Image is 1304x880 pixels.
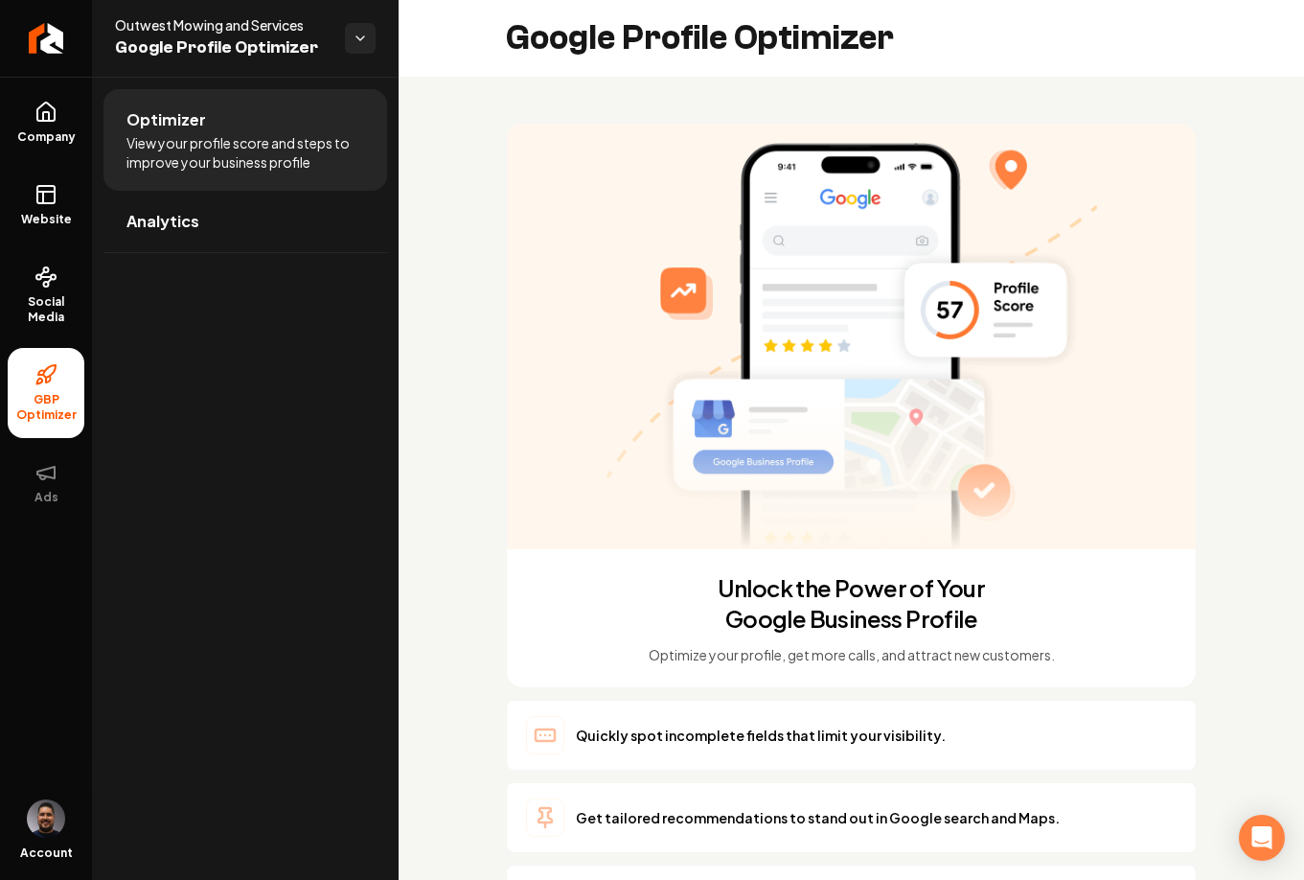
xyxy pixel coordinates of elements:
a: Analytics [103,191,387,252]
img: GBP Optimizer [606,124,1097,549]
span: GBP Optimizer [8,392,84,423]
span: Analytics [126,210,199,233]
a: Social Media [8,250,84,340]
img: Rebolt Logo [29,23,64,54]
p: Get tailored recommendations to stand out in Google search and Maps. [576,808,1060,827]
h2: Google Profile Optimizer [506,19,894,58]
span: Company [10,129,83,145]
span: View your profile score and steps to improve your business profile [126,133,364,172]
a: Company [8,85,84,160]
img: Daniel Humberto Ortega Celis [27,799,65,838]
span: Account [20,845,73,861]
p: Quickly spot incomplete fields that limit your visibility. [576,726,946,745]
button: Ads [8,446,84,521]
p: Optimize your profile, get more calls, and attract new customers. [649,645,1055,664]
span: Outwest Mowing and Services [115,15,330,35]
span: Website [13,212,80,227]
span: Ads [27,490,66,505]
span: Google Profile Optimizer [115,35,330,61]
div: Open Intercom Messenger [1239,815,1285,861]
h1: Unlock the Power of Your Google Business Profile [698,572,1005,634]
a: Website [8,168,84,243]
button: Open user button [27,799,65,838]
span: Social Media [8,294,84,325]
span: Optimizer [126,108,206,131]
